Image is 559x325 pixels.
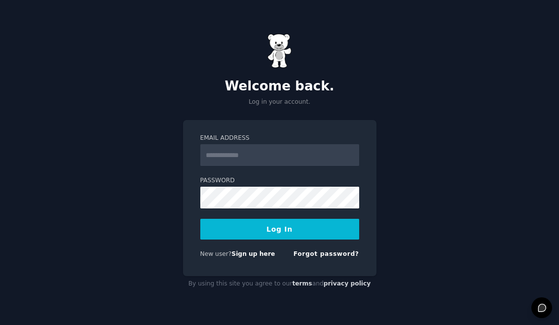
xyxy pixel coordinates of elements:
[183,98,376,107] p: Log in your account.
[183,79,376,94] h2: Welcome back.
[231,250,275,257] a: Sign up here
[267,34,292,68] img: Gummy Bear
[292,280,312,287] a: terms
[183,276,376,292] div: By using this site you agree to our and
[294,250,359,257] a: Forgot password?
[200,134,359,143] label: Email Address
[200,176,359,185] label: Password
[200,219,359,240] button: Log In
[324,280,371,287] a: privacy policy
[200,250,232,257] span: New user?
